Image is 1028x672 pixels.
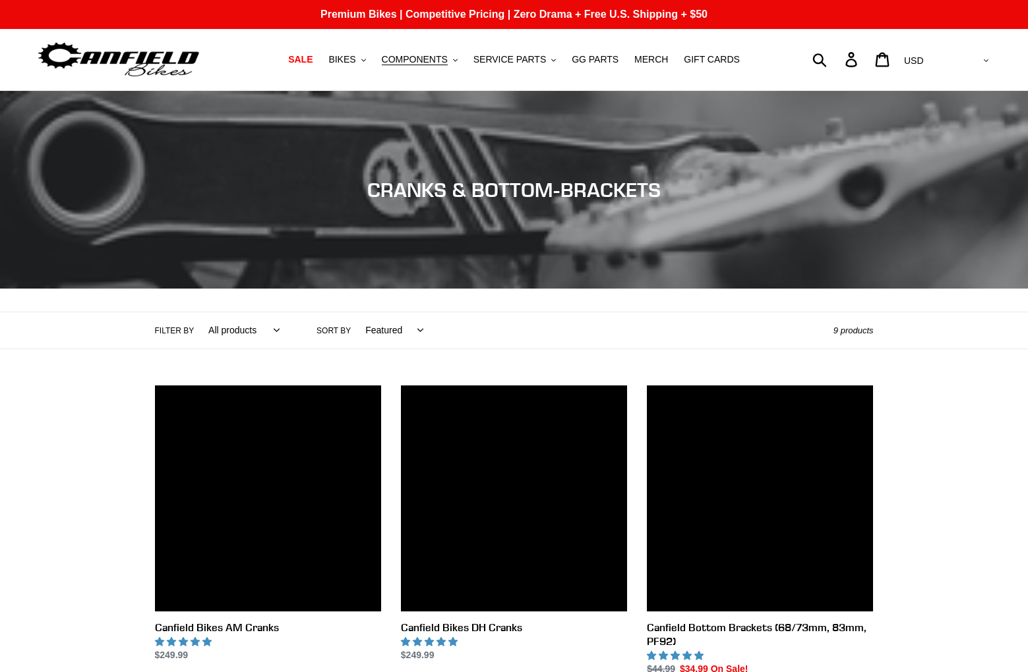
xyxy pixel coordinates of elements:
a: MERCH [628,51,675,69]
span: CRANKS & BOTTOM-BRACKETS [367,178,661,202]
span: GG PARTS [572,54,619,65]
span: BIKES [328,54,355,65]
span: COMPONENTS [382,54,448,65]
span: SALE [288,54,313,65]
span: SERVICE PARTS [473,54,546,65]
a: GG PARTS [565,51,625,69]
input: Search [820,45,853,74]
a: GIFT CARDS [677,51,746,69]
img: Canfield Bikes [36,39,201,80]
a: SALE [282,51,319,69]
button: BIKES [322,51,372,69]
button: SERVICE PARTS [467,51,562,69]
span: 9 products [833,325,874,335]
span: MERCH [634,54,668,65]
span: GIFT CARDS [684,54,740,65]
label: Filter by [155,325,195,337]
label: Sort by [317,325,351,337]
button: COMPONENTS [375,51,464,69]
